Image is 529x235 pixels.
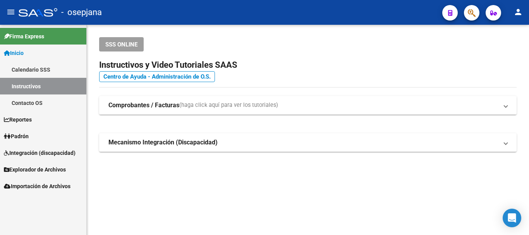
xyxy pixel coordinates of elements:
[4,149,76,157] span: Integración (discapacidad)
[4,32,44,41] span: Firma Express
[99,96,517,115] mat-expansion-panel-header: Comprobantes / Facturas(haga click aquí para ver los tutoriales)
[99,133,517,152] mat-expansion-panel-header: Mecanismo Integración (Discapacidad)
[4,182,70,190] span: Importación de Archivos
[6,7,15,17] mat-icon: menu
[503,209,521,227] div: Open Intercom Messenger
[99,71,215,82] a: Centro de Ayuda - Administración de O.S.
[61,4,102,21] span: - osepjana
[108,101,179,110] strong: Comprobantes / Facturas
[4,49,24,57] span: Inicio
[108,138,218,147] strong: Mecanismo Integración (Discapacidad)
[179,101,278,110] span: (haga click aquí para ver los tutoriales)
[4,132,29,141] span: Padrón
[514,7,523,17] mat-icon: person
[4,165,66,174] span: Explorador de Archivos
[4,115,32,124] span: Reportes
[99,37,144,51] button: SSS ONLINE
[99,58,517,72] h2: Instructivos y Video Tutoriales SAAS
[105,41,137,48] span: SSS ONLINE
